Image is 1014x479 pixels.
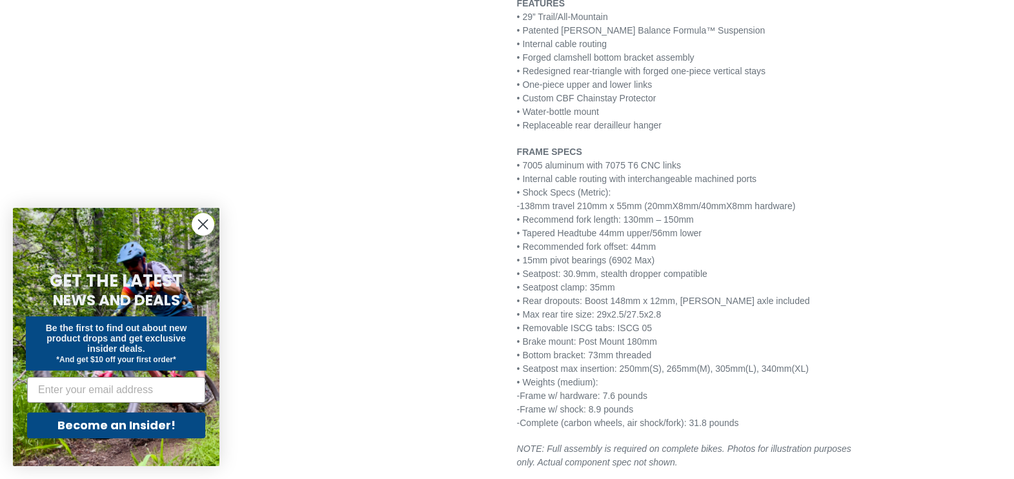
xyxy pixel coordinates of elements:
input: Enter your email address [27,377,205,403]
span: FRAME SPECS [517,147,582,157]
em: NOTE: Full assembly is required on complete bikes. Photos for illustration purposes only. Actual ... [517,443,851,467]
span: • 15mm pivot bearings [517,255,607,265]
em: . [675,457,678,467]
span: Be the first to find out about new product drops and get exclusive insider deals. [46,323,187,354]
span: NEWS AND DEALS [53,290,180,311]
p: • 7005 aluminum with 7075 T6 CNC links • Internal cable routing with interchangeable machined por... [517,145,859,430]
button: Become an Insider! [27,413,205,438]
span: (6902 Max) [609,255,654,265]
span: *And get $10 off your first order* [56,355,176,364]
span: GET THE LATEST [50,269,183,292]
button: Close dialog [192,213,214,236]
